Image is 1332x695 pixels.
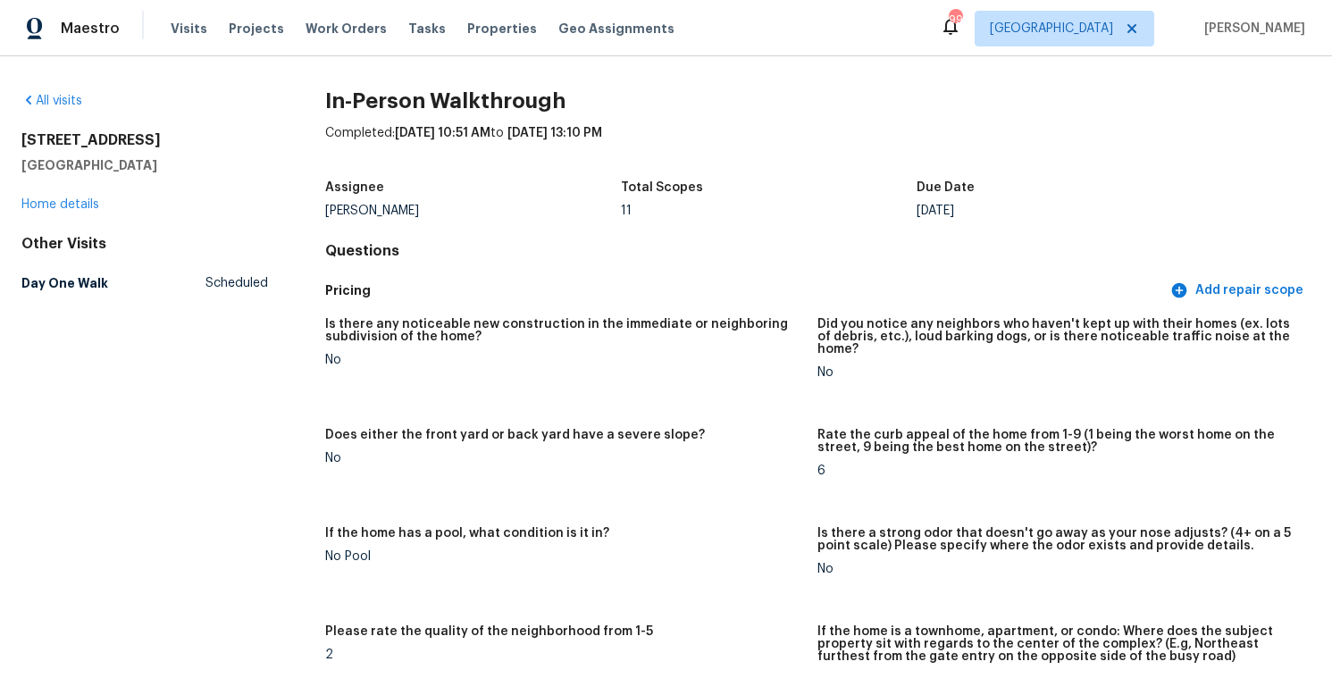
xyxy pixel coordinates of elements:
[306,20,387,38] span: Work Orders
[325,205,621,217] div: [PERSON_NAME]
[21,131,268,149] h2: [STREET_ADDRESS]
[21,235,268,253] div: Other Visits
[507,127,602,139] span: [DATE] 13:10 PM
[61,20,120,38] span: Maestro
[817,429,1296,454] h5: Rate the curb appeal of the home from 1-9 (1 being the worst home on the street, 9 being the best...
[558,20,674,38] span: Geo Assignments
[325,649,804,661] div: 2
[229,20,284,38] span: Projects
[325,527,609,540] h5: If the home has a pool, what condition is it in?
[325,354,804,366] div: No
[325,281,1167,300] h5: Pricing
[21,156,268,174] h5: [GEOGRAPHIC_DATA]
[205,274,268,292] span: Scheduled
[325,318,804,343] h5: Is there any noticeable new construction in the immediate or neighboring subdivision of the home?
[21,274,108,292] h5: Day One Walk
[621,181,703,194] h5: Total Scopes
[817,366,1296,379] div: No
[917,205,1212,217] div: [DATE]
[325,181,384,194] h5: Assignee
[325,452,804,465] div: No
[917,181,975,194] h5: Due Date
[817,563,1296,575] div: No
[21,95,82,107] a: All visits
[817,625,1296,663] h5: If the home is a townhome, apartment, or condo: Where does the subject property sit with regards ...
[325,429,705,441] h5: Does either the front yard or back yard have a severe slope?
[325,92,1311,110] h2: In-Person Walkthrough
[325,625,653,638] h5: Please rate the quality of the neighborhood from 1-5
[990,20,1113,38] span: [GEOGRAPHIC_DATA]
[817,318,1296,356] h5: Did you notice any neighbors who haven't kept up with their homes (ex. lots of debris, etc.), lou...
[395,127,490,139] span: [DATE] 10:51 AM
[621,205,917,217] div: 11
[817,527,1296,552] h5: Is there a strong odor that doesn't go away as your nose adjusts? (4+ on a 5 point scale) Please ...
[817,465,1296,477] div: 6
[325,124,1311,171] div: Completed: to
[1174,280,1303,302] span: Add repair scope
[949,11,961,29] div: 99
[1167,274,1311,307] button: Add repair scope
[21,198,99,211] a: Home details
[408,22,446,35] span: Tasks
[21,267,268,299] a: Day One WalkScheduled
[467,20,537,38] span: Properties
[1197,20,1305,38] span: [PERSON_NAME]
[325,242,1311,260] h4: Questions
[171,20,207,38] span: Visits
[325,550,804,563] div: No Pool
